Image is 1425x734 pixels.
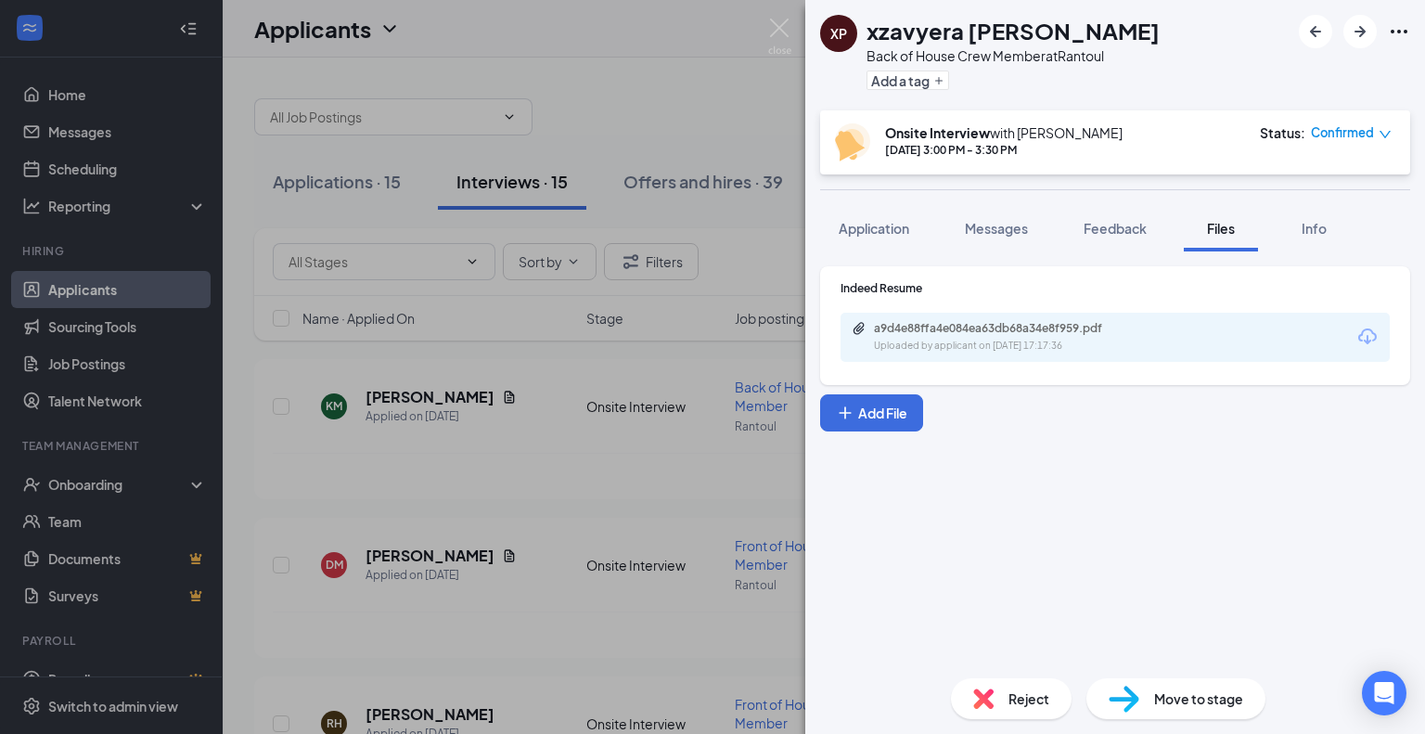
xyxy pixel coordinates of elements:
div: [DATE] 3:00 PM - 3:30 PM [885,142,1123,158]
span: Info [1302,220,1327,237]
span: Messages [965,220,1028,237]
div: Indeed Resume [841,280,1390,296]
div: a9d4e88ffa4e084ea63db68a34e8f959.pdf [874,321,1134,336]
div: Open Intercom Messenger [1362,671,1406,715]
span: Files [1207,220,1235,237]
button: Add FilePlus [820,394,923,431]
span: Confirmed [1311,123,1374,142]
span: Move to stage [1154,689,1243,709]
span: Reject [1008,689,1049,709]
button: ArrowRight [1343,15,1377,48]
div: Uploaded by applicant on [DATE] 17:17:36 [874,339,1152,354]
div: XP [830,24,847,43]
h1: xzavyera [PERSON_NAME] [867,15,1160,46]
svg: Download [1356,326,1379,348]
div: with [PERSON_NAME] [885,123,1123,142]
button: PlusAdd a tag [867,71,949,90]
svg: Plus [933,75,944,86]
svg: Paperclip [852,321,867,336]
svg: Plus [836,404,854,422]
button: ArrowLeftNew [1299,15,1332,48]
svg: ArrowRight [1349,20,1371,43]
span: Application [839,220,909,237]
svg: ArrowLeftNew [1304,20,1327,43]
div: Status : [1260,123,1305,142]
span: down [1379,128,1392,141]
span: Feedback [1084,220,1147,237]
b: Onsite Interview [885,124,990,141]
div: Back of House Crew Member at Rantoul [867,46,1160,65]
svg: Ellipses [1388,20,1410,43]
a: Paperclipa9d4e88ffa4e084ea63db68a34e8f959.pdfUploaded by applicant on [DATE] 17:17:36 [852,321,1152,354]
